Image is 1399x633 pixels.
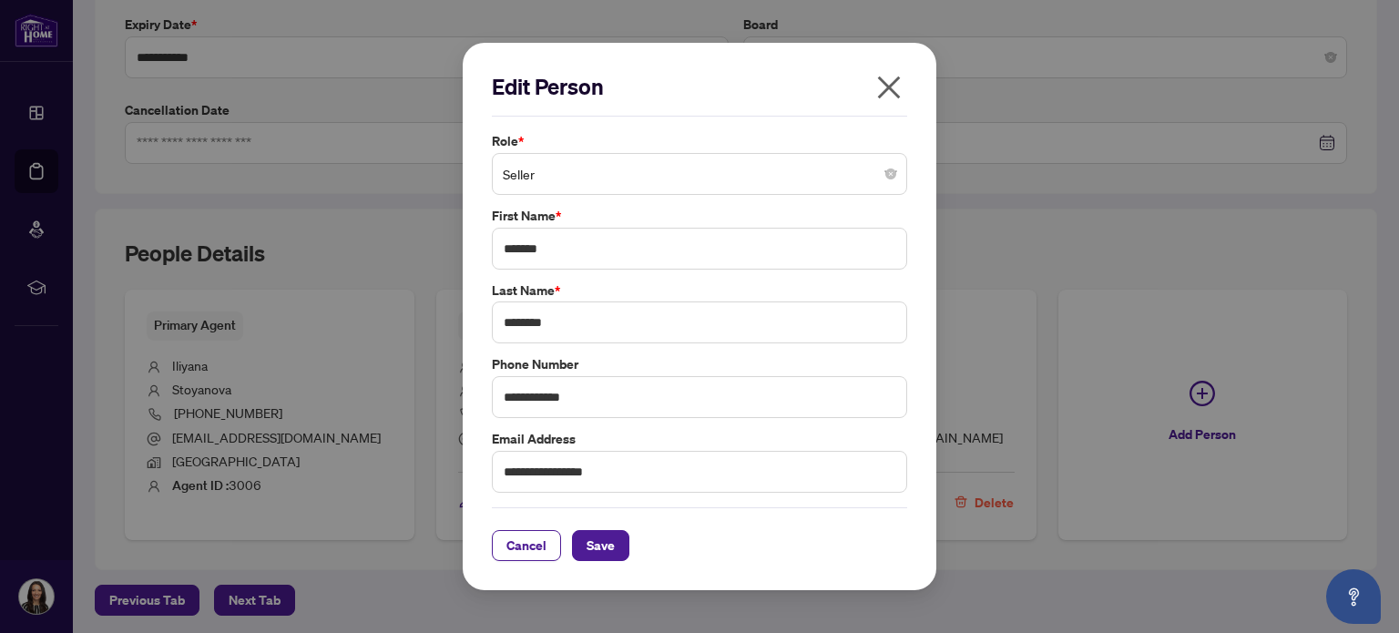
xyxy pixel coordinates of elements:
[1326,569,1381,624] button: Open asap
[492,206,907,226] label: First Name
[885,168,896,179] span: close-circle
[492,72,907,101] h2: Edit Person
[874,73,904,102] span: close
[506,531,546,560] span: Cancel
[492,354,907,374] label: Phone Number
[492,530,561,561] button: Cancel
[492,131,907,151] label: Role
[587,531,615,560] span: Save
[503,157,896,191] span: Seller
[572,530,629,561] button: Save
[492,429,907,449] label: Email Address
[492,281,907,301] label: Last Name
